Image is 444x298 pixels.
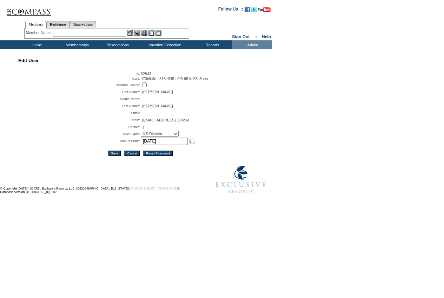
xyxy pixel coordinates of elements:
[158,187,180,190] a: TERMS OF USE
[56,40,97,49] td: Memberships
[108,151,121,156] input: Save
[232,34,250,39] a: Sign Out
[188,137,196,145] a: Open the calendar popup.
[18,124,140,130] td: Phone*:
[143,151,173,156] input: Reset Password
[18,96,140,102] td: Middle Name:
[141,30,147,36] img: Impersonate
[258,7,271,12] img: Subscribe to our YouTube Channel
[262,34,271,39] a: Help
[258,9,271,13] a: Subscribe to our YouTube Channel
[6,2,52,16] img: Compass Home
[127,30,133,36] img: b_edit.gif
[245,7,250,12] img: Become our fan on Facebook
[245,9,250,13] a: Become our fan on Facebook
[124,151,140,156] input: Cancel
[141,77,208,81] span: 470fdb3d-c315-4f45-b9f9-951df58b5aea
[191,40,232,49] td: Reports
[18,103,140,109] td: Last Name*:
[254,34,257,39] span: ::
[130,187,155,190] a: PRIVACY POLICY
[26,30,53,36] div: Member Name:
[18,110,140,116] td: Suffix:
[97,40,137,49] td: Reservations
[18,77,140,81] td: Guid:
[18,131,140,137] td: User Type*:
[148,30,154,36] img: Reservations
[25,21,47,28] a: Members
[18,58,39,63] span: Edit User
[18,81,140,88] td: Account Locked:
[18,72,140,76] td: Id:
[141,72,151,76] span: 62843
[218,6,243,14] td: Follow Us ::
[251,7,257,12] img: Follow us on Twitter
[209,162,272,197] img: Exclusive Resorts
[70,21,96,28] a: Reservations
[46,21,70,28] a: Residences
[232,40,272,49] td: Admin
[18,137,140,145] td: Date of Birth*:
[16,40,56,49] td: Home
[251,9,257,13] a: Follow us on Twitter
[137,40,191,49] td: Vacation Collection
[18,117,140,123] td: Email*:
[18,89,140,95] td: First Name*:
[134,30,140,36] img: View
[155,30,161,36] img: b_calculator.gif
